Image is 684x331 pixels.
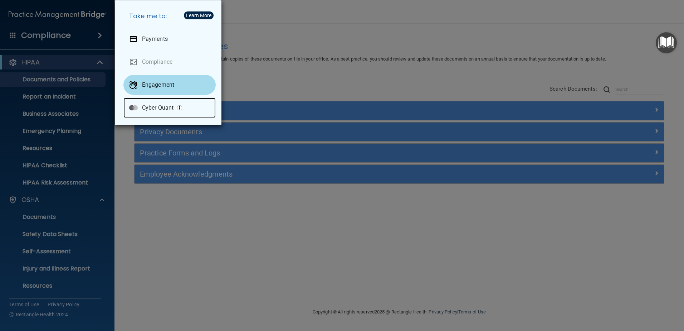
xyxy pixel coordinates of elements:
button: Open Resource Center [656,32,677,53]
button: Learn More [184,11,214,19]
a: Cyber Quant [123,98,216,118]
a: Payments [123,29,216,49]
p: Cyber Quant [142,104,174,111]
div: Learn More [186,13,211,18]
p: Payments [142,35,168,43]
h5: Take me to: [123,6,216,26]
a: Compliance [123,52,216,72]
p: Engagement [142,81,174,88]
a: Engagement [123,75,216,95]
